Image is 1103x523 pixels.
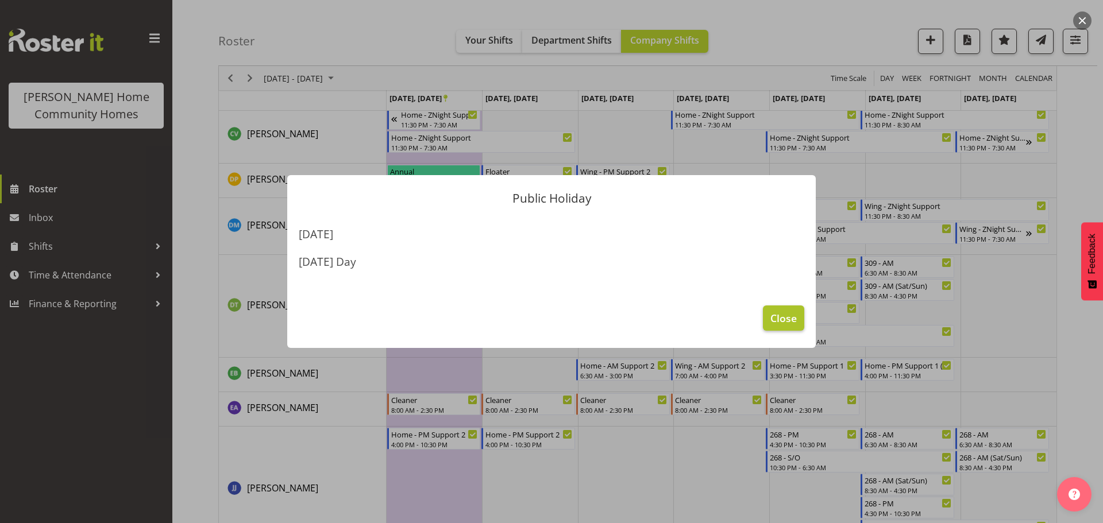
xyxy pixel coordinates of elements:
span: Close [770,311,797,326]
button: Close [763,305,804,331]
img: help-xxl-2.png [1069,489,1080,500]
h4: [DATE] [299,227,804,241]
h4: [DATE] Day [299,255,804,269]
span: Feedback [1087,234,1097,274]
button: Feedback - Show survey [1081,222,1103,300]
p: Public Holiday [299,192,804,204]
